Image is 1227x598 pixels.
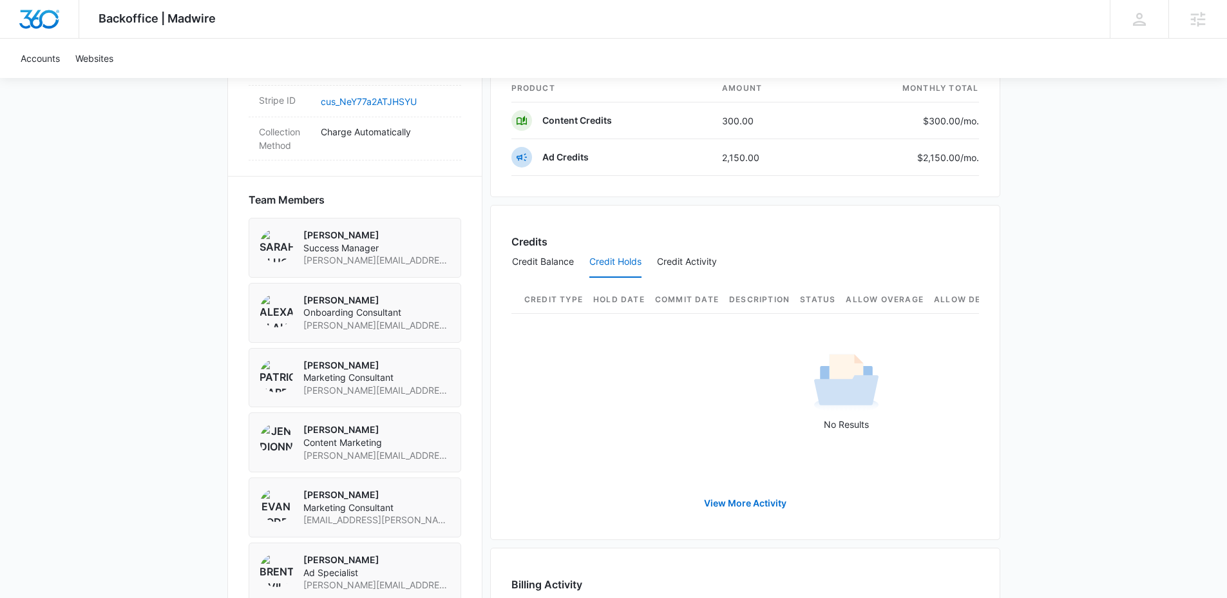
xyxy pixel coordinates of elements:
[934,294,1004,305] span: Allow Deficit
[729,294,790,305] span: Description
[321,125,451,139] p: Charge Automatically
[303,436,450,449] span: Content Marketing
[303,423,450,436] p: [PERSON_NAME]
[917,151,979,164] p: $2,150.00
[712,139,822,176] td: 2,150.00
[593,294,645,305] span: Hold Date
[249,117,461,160] div: Collection MethodCharge Automatically
[303,501,450,514] span: Marketing Consultant
[303,242,450,255] span: Success Manager
[303,254,450,267] span: [PERSON_NAME][EMAIL_ADDRESS][PERSON_NAME][DOMAIN_NAME]
[511,75,712,102] th: product
[303,359,450,372] p: [PERSON_NAME]
[249,86,461,117] div: Stripe IDcus_NeY77a2ATJHSYU
[712,102,822,139] td: 300.00
[822,75,979,102] th: monthly total
[249,192,325,207] span: Team Members
[260,359,293,392] img: Patrick Harral
[303,384,450,397] span: [PERSON_NAME][EMAIL_ADDRESS][PERSON_NAME][DOMAIN_NAME]
[918,114,979,128] p: $300.00
[303,514,450,526] span: [EMAIL_ADDRESS][PERSON_NAME][DOMAIN_NAME]
[260,554,293,587] img: Brent Avila
[657,247,717,278] button: Credit Activity
[260,294,293,327] img: Alexander Blaho
[303,319,450,332] span: [PERSON_NAME][EMAIL_ADDRESS][PERSON_NAME][DOMAIN_NAME]
[691,488,799,519] a: View More Activity
[303,449,450,462] span: [PERSON_NAME][EMAIL_ADDRESS][PERSON_NAME][DOMAIN_NAME]
[303,306,450,319] span: Onboarding Consultant
[511,234,547,249] h3: Credits
[13,39,68,78] a: Accounts
[712,75,822,102] th: amount
[960,152,979,163] span: /mo.
[260,488,293,522] img: Evan Rodriguez
[512,247,574,278] button: Credit Balance
[303,294,450,307] p: [PERSON_NAME]
[524,294,583,305] span: Credit Type
[303,229,450,242] p: [PERSON_NAME]
[589,247,642,278] button: Credit Holds
[259,93,310,107] dt: Stripe ID
[303,488,450,501] p: [PERSON_NAME]
[321,96,417,107] a: cus_NeY77a2ATJHSYU
[960,115,979,126] span: /mo.
[303,371,450,384] span: Marketing Consultant
[259,125,310,152] dt: Collection Method
[68,39,121,78] a: Websites
[814,350,879,414] img: No Results
[303,566,450,579] span: Ad Specialist
[846,294,924,305] span: Allow Overage
[542,114,612,127] p: Content Credits
[511,418,1181,431] p: No Results
[303,554,450,566] p: [PERSON_NAME]
[511,577,979,592] h3: Billing Activity
[542,151,589,164] p: Ad Credits
[260,423,293,457] img: Jen Dionne
[655,294,719,305] span: Commit Date
[99,12,216,25] span: Backoffice | Madwire
[800,294,835,305] span: Status
[260,229,293,262] img: Sarah Gluchacki
[303,579,450,592] span: [PERSON_NAME][EMAIL_ADDRESS][PERSON_NAME][DOMAIN_NAME]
